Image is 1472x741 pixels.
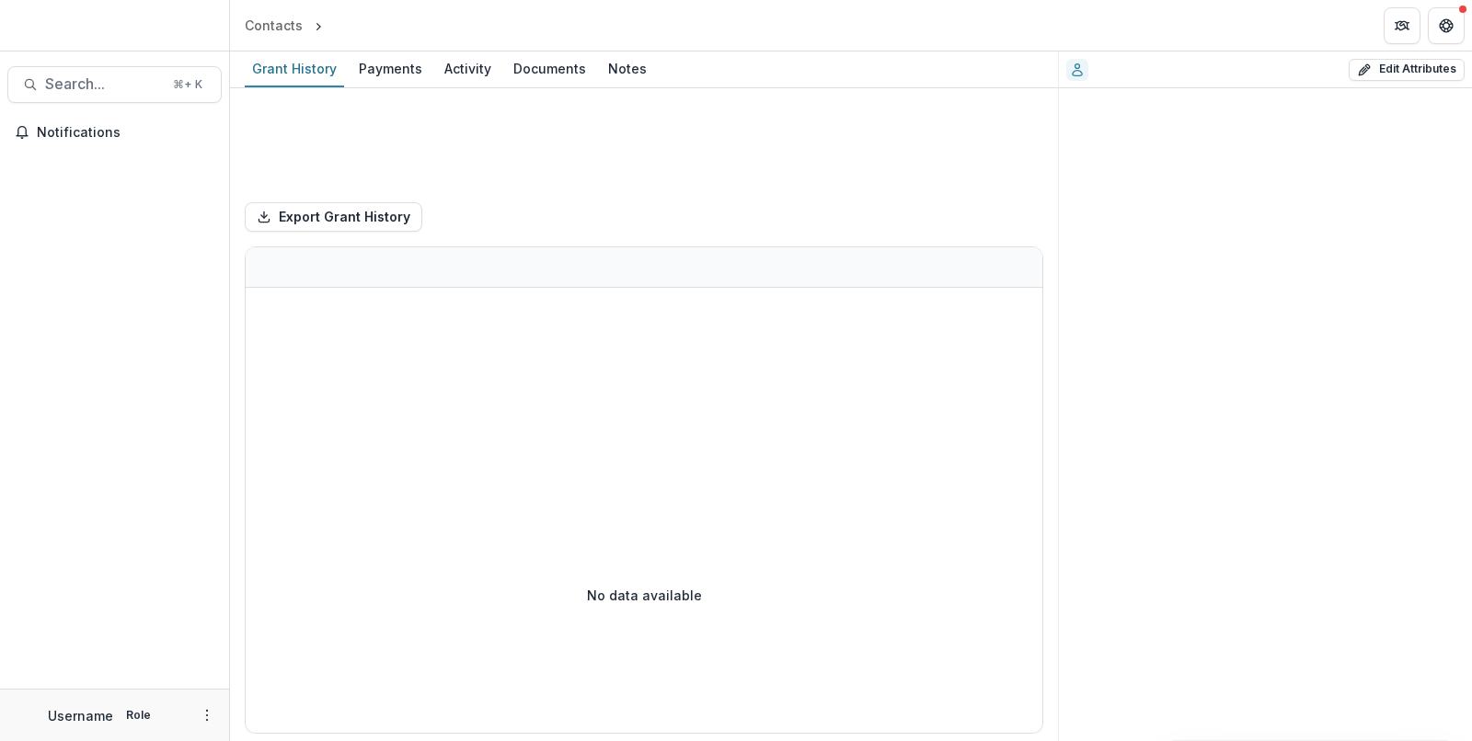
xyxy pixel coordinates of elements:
span: Search... [45,75,162,93]
div: ⌘ + K [169,74,206,95]
div: Activity [437,55,499,82]
p: Username [48,706,113,725]
button: Get Help [1428,7,1465,44]
p: No data available [587,586,702,605]
p: Role [121,707,156,724]
span: Notifications [37,125,214,141]
a: Contacts [237,12,310,39]
div: Notes [601,55,654,82]
div: Documents [506,55,593,82]
button: Search... [7,66,222,103]
a: Grant History [245,51,344,87]
button: Edit Attributes [1349,59,1465,81]
button: Notifications [7,118,222,147]
div: Contacts [245,16,303,35]
nav: breadcrumb [237,12,405,39]
button: More [196,704,218,726]
a: Activity [437,51,499,87]
button: Export Grant History [245,202,422,232]
a: Payments [351,51,430,87]
div: Payments [351,55,430,82]
button: Partners [1384,7,1420,44]
div: Grant History [245,55,344,82]
a: Notes [601,51,654,87]
a: Documents [506,51,593,87]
